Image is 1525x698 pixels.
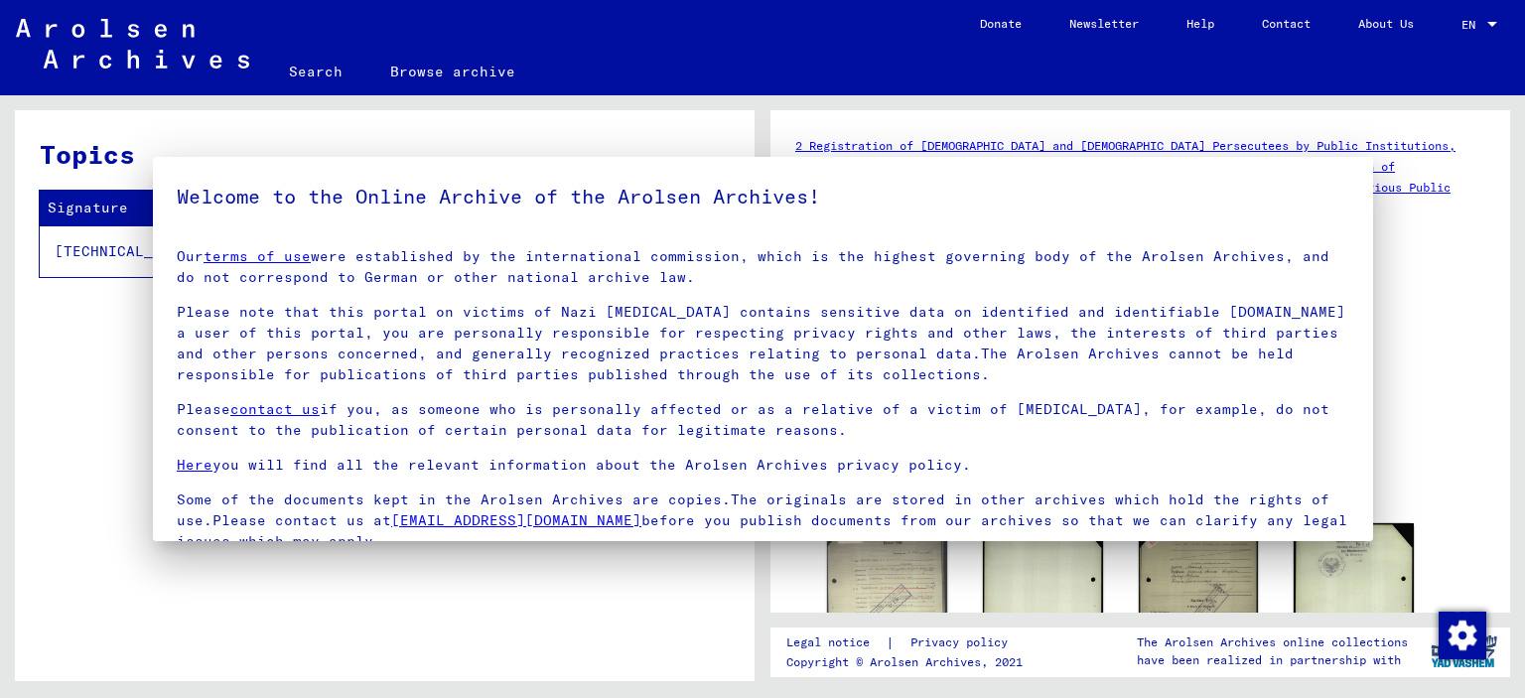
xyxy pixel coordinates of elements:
p: Please note that this portal on victims of Nazi [MEDICAL_DATA] contains sensitive data on identif... [177,302,1349,385]
p: you will find all the relevant information about the Arolsen Archives privacy policy. [177,455,1349,476]
a: contact us [230,400,320,418]
a: [EMAIL_ADDRESS][DOMAIN_NAME] [391,511,641,529]
a: terms of use [204,247,311,265]
div: Change consent [1438,611,1485,658]
h5: Welcome to the Online Archive of the Arolsen Archives! [177,181,1349,212]
p: Our were established by the international commission, which is the highest governing body of the ... [177,246,1349,288]
a: Here [177,456,212,474]
img: Change consent [1439,612,1486,659]
p: Some of the documents kept in the Arolsen Archives are copies.The originals are stored in other a... [177,489,1349,552]
p: Please if you, as someone who is personally affected or as a relative of a victim of [MEDICAL_DAT... [177,399,1349,441]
